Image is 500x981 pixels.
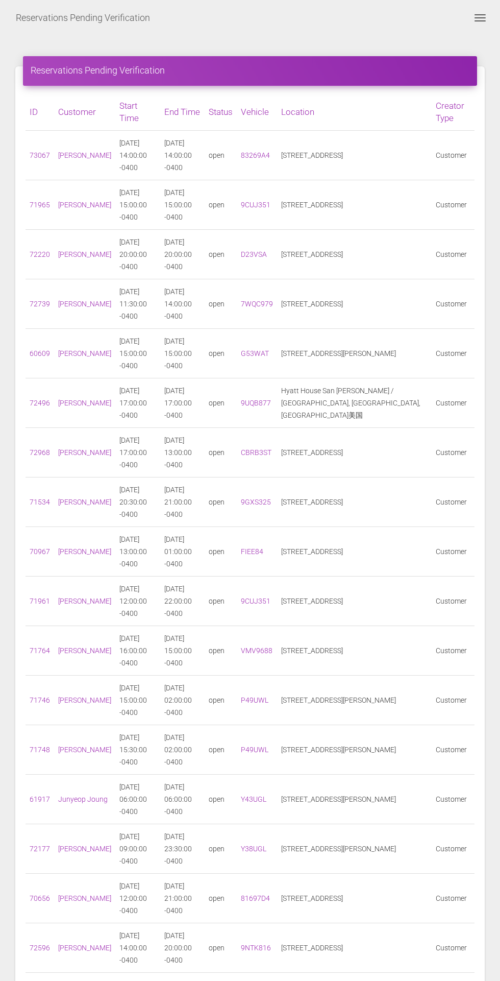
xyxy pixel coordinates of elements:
td: open [205,676,237,725]
td: open [205,824,237,874]
th: Status [205,93,237,131]
td: [DATE] 15:00:00 -0400 [160,180,205,230]
a: [PERSON_NAME] [58,349,111,357]
td: Customer [432,626,474,676]
td: [STREET_ADDRESS] [277,527,431,577]
td: open [205,577,237,626]
a: 81697D4 [241,894,270,902]
a: G53WAT [241,349,269,357]
td: open [205,180,237,230]
td: open [205,626,237,676]
td: [DATE] 21:00:00 -0400 [160,874,205,923]
td: [DATE] 17:00:00 -0400 [115,428,160,477]
td: Customer [432,329,474,378]
th: Location [277,93,431,131]
a: 70967 [30,547,50,556]
a: [PERSON_NAME] [58,746,111,754]
td: open [205,923,237,973]
td: Customer [432,378,474,428]
a: 71764 [30,647,50,655]
a: [PERSON_NAME] [58,300,111,308]
td: open [205,428,237,477]
td: Customer [432,725,474,775]
a: 7WQC979 [241,300,273,308]
a: 61917 [30,795,50,803]
th: ID [26,93,54,131]
td: Customer [432,477,474,527]
td: [STREET_ADDRESS][PERSON_NAME] [277,725,431,775]
a: [PERSON_NAME] [58,845,111,853]
a: 70656 [30,894,50,902]
a: 72220 [30,250,50,258]
a: [PERSON_NAME] [58,647,111,655]
td: [DATE] 12:00:00 -0400 [115,874,160,923]
a: 9CUJ351 [241,201,270,209]
td: [DATE] 15:00:00 -0400 [160,626,205,676]
td: [DATE] 14:00:00 -0400 [160,131,205,180]
a: 71961 [30,597,50,605]
td: open [205,230,237,279]
a: [PERSON_NAME] [58,448,111,457]
th: End Time [160,93,205,131]
td: [DATE] 14:00:00 -0400 [115,131,160,180]
td: [DATE] 06:00:00 -0400 [160,775,205,824]
a: CBRB3ST [241,448,271,457]
td: open [205,131,237,180]
td: Customer [432,824,474,874]
td: [DATE] 09:00:00 -0400 [115,824,160,874]
a: P49UWL [241,696,268,704]
td: [DATE] 13:00:00 -0400 [115,527,160,577]
a: 71534 [30,498,50,506]
td: open [205,725,237,775]
a: Y43UGL [241,795,266,803]
td: [DATE] 15:00:00 -0400 [115,180,160,230]
td: Customer [432,874,474,923]
td: [STREET_ADDRESS][PERSON_NAME] [277,329,431,378]
a: 9NTK816 [241,944,271,952]
a: 72177 [30,845,50,853]
td: Customer [432,279,474,329]
td: [DATE] 14:00:00 -0400 [160,279,205,329]
td: [DATE] 15:00:00 -0400 [160,329,205,378]
a: 9UQB877 [241,399,271,407]
a: [PERSON_NAME] [58,399,111,407]
a: 72496 [30,399,50,407]
td: [DATE] 15:30:00 -0400 [115,725,160,775]
td: [STREET_ADDRESS] [277,180,431,230]
a: 71965 [30,201,50,209]
a: 72739 [30,300,50,308]
td: [STREET_ADDRESS] [277,626,431,676]
a: Reservations Pending Verification [16,5,150,31]
button: Toggle navigation [468,12,492,24]
td: open [205,874,237,923]
td: [DATE] 20:00:00 -0400 [115,230,160,279]
a: 83269A4 [241,151,270,159]
td: open [205,329,237,378]
td: [DATE] 20:00:00 -0400 [160,923,205,973]
h4: Reservations Pending Verification [31,64,469,77]
th: Customer [54,93,115,131]
td: Customer [432,923,474,973]
td: [DATE] 14:00:00 -0400 [115,923,160,973]
td: [DATE] 15:00:00 -0400 [115,676,160,725]
td: [DATE] 13:00:00 -0400 [160,428,205,477]
td: [DATE] 16:00:00 -0400 [115,626,160,676]
a: 73067 [30,151,50,159]
td: [STREET_ADDRESS] [277,279,431,329]
td: Hyatt House San [PERSON_NAME] / [GEOGRAPHIC_DATA], [GEOGRAPHIC_DATA], [GEOGRAPHIC_DATA]美国 [277,378,431,428]
td: [DATE] 01:00:00 -0400 [160,527,205,577]
th: Creator Type [432,93,474,131]
a: P49UWL [241,746,268,754]
td: Customer [432,577,474,626]
a: [PERSON_NAME] [58,944,111,952]
a: Y38UGL [241,845,266,853]
td: Customer [432,131,474,180]
td: [DATE] 02:00:00 -0400 [160,676,205,725]
td: open [205,378,237,428]
td: [STREET_ADDRESS] [277,428,431,477]
a: [PERSON_NAME] [58,250,111,258]
td: [DATE] 20:00:00 -0400 [160,230,205,279]
a: 9CUJ351 [241,597,270,605]
td: [STREET_ADDRESS] [277,577,431,626]
td: [DATE] 21:00:00 -0400 [160,477,205,527]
